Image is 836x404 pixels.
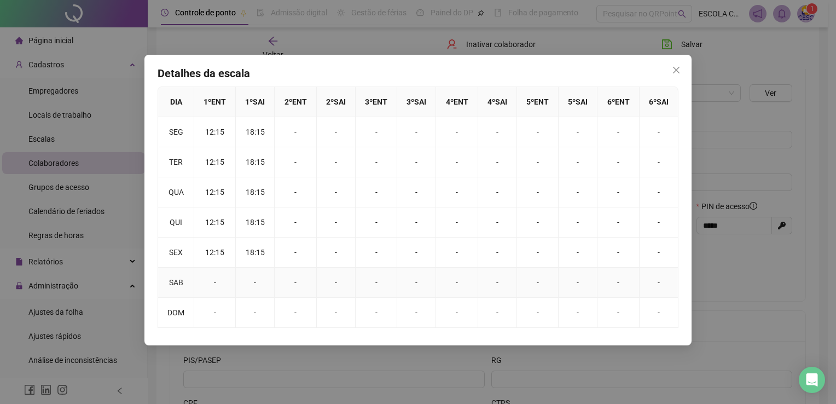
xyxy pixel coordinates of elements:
td: - [317,207,356,238]
th: 5 º [559,87,597,117]
td: - [275,268,316,298]
th: 2 º [275,87,316,117]
td: - [559,298,597,328]
span: SAI [576,97,588,106]
td: - [478,177,517,207]
td: - [559,207,597,238]
span: SAI [495,97,507,106]
span: ENT [373,97,387,106]
td: - [236,298,275,328]
td: - [275,207,316,238]
td: SEG [158,117,194,147]
td: - [397,207,436,238]
td: - [275,177,316,207]
td: SEX [158,238,194,268]
td: - [436,268,478,298]
td: 12:15 [194,177,236,207]
td: - [640,177,678,207]
td: - [640,207,678,238]
span: ENT [292,97,307,106]
td: - [436,298,478,328]
td: - [397,238,436,268]
td: - [517,298,559,328]
th: 2 º [317,87,356,117]
span: SAI [657,97,669,106]
th: 6 º [597,87,639,117]
td: - [597,268,639,298]
td: - [597,238,639,268]
th: 1 º [236,87,275,117]
td: - [356,177,397,207]
td: - [397,147,436,177]
td: - [356,238,397,268]
td: - [356,268,397,298]
td: - [517,177,559,207]
td: - [478,298,517,328]
td: - [640,117,678,147]
td: - [597,207,639,238]
td: - [478,238,517,268]
td: - [436,117,478,147]
td: - [275,117,316,147]
button: Close [667,61,685,79]
span: close [672,66,681,74]
span: ENT [454,97,468,106]
td: 18:15 [236,238,275,268]
td: - [317,147,356,177]
td: - [356,147,397,177]
td: - [194,268,236,298]
td: - [517,238,559,268]
td: - [356,117,397,147]
h4: Detalhes da escala [158,66,678,81]
td: 12:15 [194,147,236,177]
span: DIA [170,97,182,106]
td: - [559,147,597,177]
td: - [517,268,559,298]
td: QUI [158,207,194,238]
td: 12:15 [194,238,236,268]
td: - [397,177,436,207]
td: - [436,238,478,268]
td: 18:15 [236,207,275,238]
th: 3 º [356,87,397,117]
td: - [356,207,397,238]
th: 4 º [478,87,517,117]
span: SAI [414,97,426,106]
span: SAI [253,97,265,106]
td: - [517,147,559,177]
td: - [317,117,356,147]
td: - [517,207,559,238]
td: - [436,207,478,238]
td: - [517,117,559,147]
td: - [275,238,316,268]
td: - [478,268,517,298]
td: - [397,117,436,147]
td: - [436,147,478,177]
th: 4 º [436,87,478,117]
th: 5 º [517,87,559,117]
td: DOM [158,298,194,328]
td: - [478,117,517,147]
td: - [356,298,397,328]
td: - [640,147,678,177]
td: - [640,298,678,328]
span: SAI [334,97,346,106]
td: - [236,268,275,298]
th: 3 º [397,87,436,117]
td: - [640,238,678,268]
td: - [275,147,316,177]
td: - [559,238,597,268]
td: - [317,268,356,298]
td: - [397,298,436,328]
div: Open Intercom Messenger [799,367,825,393]
th: 6 º [640,87,678,117]
td: TER [158,147,194,177]
td: QUA [158,177,194,207]
td: - [559,117,597,147]
td: - [597,117,639,147]
td: - [597,298,639,328]
span: ENT [615,97,630,106]
td: - [397,268,436,298]
td: 12:15 [194,207,236,238]
span: ENT [534,97,549,106]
